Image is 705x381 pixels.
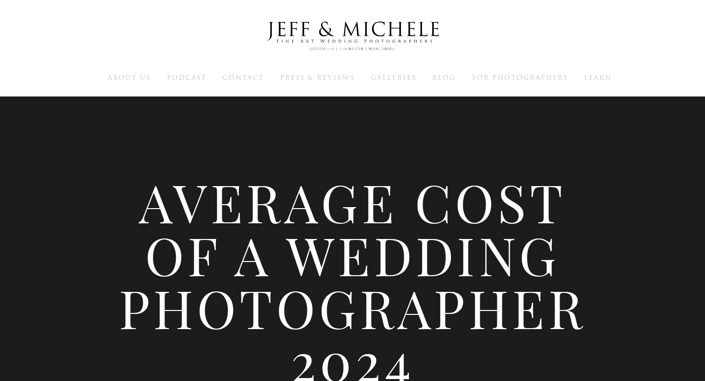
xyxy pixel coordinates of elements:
a: Galleries [371,73,416,82]
a: Contact [223,73,264,82]
a: Blog [432,73,456,82]
a: Press & Reviews [280,73,354,82]
img: Louisville Wedding Photographers - Jeff & Michele Wedding Photographers [255,12,450,60]
a: Learn [584,73,612,82]
a: Podcast [167,73,207,82]
a: For Photographers [472,73,568,82]
a: About Us [108,73,151,82]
